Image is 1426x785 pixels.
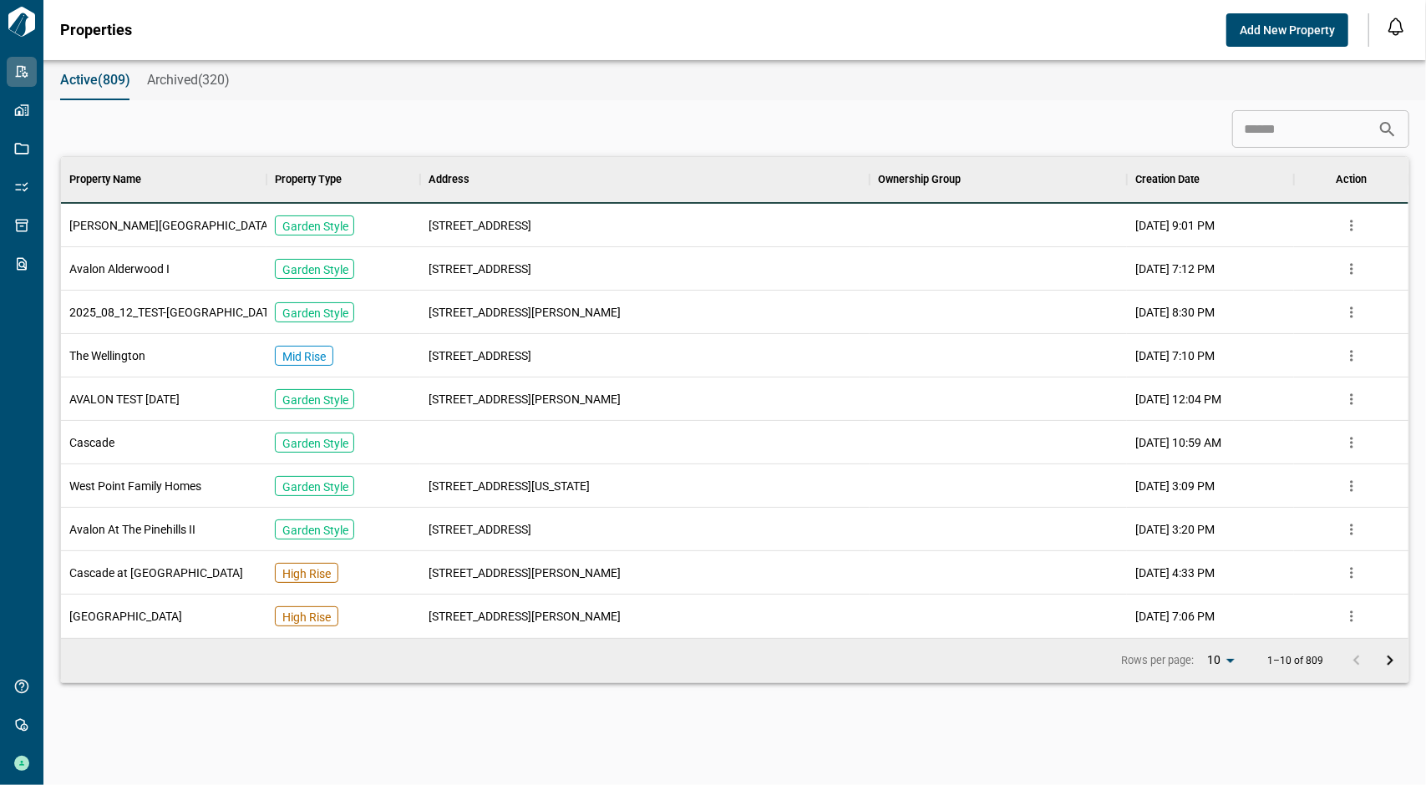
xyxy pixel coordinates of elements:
[1226,13,1348,47] button: Add New Property
[282,565,331,582] p: High Rise
[282,261,348,278] p: Garden Style
[60,22,132,38] span: Properties
[60,72,130,89] span: Active(809)
[1336,156,1367,203] div: Action
[870,156,1126,203] div: Ownership Group
[282,348,326,365] p: Mid Rise
[1135,261,1215,277] span: [DATE] 7:12 PM
[69,391,180,408] span: AVALON TEST [DATE]
[1135,478,1215,494] span: [DATE] 3:09 PM
[429,261,531,277] span: [STREET_ADDRESS]
[1135,608,1215,625] span: [DATE] 7:06 PM
[1339,430,1364,455] button: more
[1135,391,1221,408] span: [DATE] 12:04 PM
[1135,217,1215,234] span: [DATE] 9:01 PM
[282,522,348,539] p: Garden Style
[69,217,271,234] span: [PERSON_NAME][GEOGRAPHIC_DATA]
[1127,156,1294,203] div: Creation Date
[878,156,961,203] div: Ownership Group
[429,521,531,538] span: [STREET_ADDRESS]
[429,608,621,625] span: [STREET_ADDRESS][PERSON_NAME]
[43,60,1426,100] div: base tabs
[282,435,348,452] p: Garden Style
[1339,343,1364,368] button: more
[1339,604,1364,629] button: more
[1240,22,1335,38] span: Add New Property
[282,392,348,408] p: Garden Style
[69,261,170,277] span: Avalon Alderwood I
[69,347,145,364] span: The Wellington
[429,391,621,408] span: [STREET_ADDRESS][PERSON_NAME]
[147,72,230,89] span: Archived(320)
[429,565,621,581] span: [STREET_ADDRESS][PERSON_NAME]
[1135,304,1215,321] span: [DATE] 8:30 PM
[1339,213,1364,238] button: more
[1339,387,1364,412] button: more
[429,478,590,494] span: [STREET_ADDRESS][US_STATE]
[69,304,279,321] span: 2025_08_12_TEST-[GEOGRAPHIC_DATA]
[1339,560,1364,585] button: more
[69,521,195,538] span: Avalon At The Pinehills II
[69,608,182,625] span: [GEOGRAPHIC_DATA]
[69,478,201,494] span: West Point Family Homes
[429,156,469,203] div: Address
[69,156,141,203] div: Property Name
[1383,13,1409,40] button: Open notification feed
[1294,156,1409,203] div: Action
[69,565,243,581] span: Cascade at [GEOGRAPHIC_DATA]
[1339,256,1364,281] button: more
[1135,565,1215,581] span: [DATE] 4:33 PM
[1135,347,1215,364] span: [DATE] 7:10 PM
[69,434,114,451] span: Cascade
[282,305,348,322] p: Garden Style
[1121,653,1194,668] p: Rows per page:
[266,156,420,203] div: Property Type
[275,156,342,203] div: Property Type
[1200,648,1241,672] div: 10
[1135,156,1200,203] div: Creation Date
[1339,300,1364,325] button: more
[1339,474,1364,499] button: more
[61,156,266,203] div: Property Name
[429,304,621,321] span: [STREET_ADDRESS][PERSON_NAME]
[1339,517,1364,542] button: more
[1135,434,1221,451] span: [DATE] 10:59 AM
[429,217,531,234] span: [STREET_ADDRESS]
[1135,521,1215,538] span: [DATE] 3:20 PM
[1267,656,1323,666] p: 1–10 of 809
[282,218,348,235] p: Garden Style
[1373,644,1407,677] button: Go to next page
[420,156,870,203] div: Address
[282,609,331,625] p: High Rise
[282,479,348,495] p: Garden Style
[429,347,531,364] span: [STREET_ADDRESS]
